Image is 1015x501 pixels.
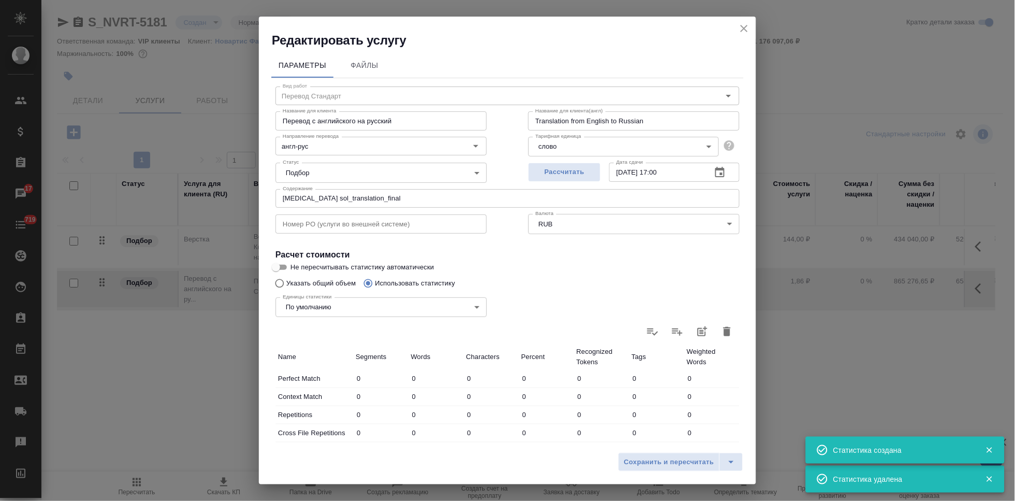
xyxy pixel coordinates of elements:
[353,425,409,440] input: ✎ Введи что-нибудь
[409,425,464,440] input: ✎ Введи что-нибудь
[409,407,464,422] input: ✎ Введи что-нибудь
[353,443,409,459] input: ✎ Введи что-нибудь
[665,319,690,344] label: Слить статистику
[283,303,335,311] button: По умолчанию
[687,347,737,367] p: Weighted Words
[519,371,574,386] input: ✎ Введи что-нибудь
[640,319,665,344] label: Обновить статистику
[833,474,970,484] div: Статистика удалена
[535,220,556,228] button: RUB
[519,425,574,440] input: ✎ Введи что-нибудь
[618,453,720,471] button: Сохранить и пересчитать
[409,389,464,404] input: ✎ Введи что-нибудь
[463,407,519,422] input: ✎ Введи что-нибудь
[283,168,313,177] button: Подбор
[272,32,756,49] h2: Редактировать услугу
[519,443,574,459] input: ✎ Введи что-нибудь
[356,352,406,362] p: Segments
[736,21,752,36] button: close
[576,347,627,367] p: Recognized Tokens
[528,137,719,156] div: слово
[353,389,409,404] input: ✎ Введи что-нибудь
[979,446,1000,455] button: Закрыть
[463,389,519,404] input: ✎ Введи что-нибудь
[278,410,351,420] p: Repetitions
[278,428,351,438] p: Cross File Repetitions
[715,319,740,344] button: Удалить статистику
[275,297,487,317] div: По умолчанию
[409,371,464,386] input: ✎ Введи что-нибудь
[574,371,629,386] input: ✎ Введи что-нибудь
[632,352,682,362] p: Tags
[409,443,464,459] input: ✎ Введи что-нибудь
[690,319,715,344] button: Добавить статистику в работы
[528,214,740,234] div: RUB
[629,425,685,440] input: ✎ Введи что-нибудь
[574,389,629,404] input: ✎ Введи что-нибудь
[353,371,409,386] input: ✎ Введи что-нибудь
[275,163,487,182] div: Подбор
[466,352,516,362] p: Characters
[684,371,740,386] input: ✎ Введи что-нибудь
[278,446,351,456] p: 100%
[629,443,685,459] input: ✎ Введи что-нибудь
[519,389,574,404] input: ✎ Введи что-нибудь
[463,443,519,459] input: ✎ Введи что-нибудь
[684,407,740,422] input: ✎ Введи что-нибудь
[353,407,409,422] input: ✎ Введи что-нибудь
[278,392,351,402] p: Context Match
[469,139,483,153] button: Open
[833,445,970,455] div: Статистика создана
[278,352,351,362] p: Name
[684,443,740,459] input: ✎ Введи что-нибудь
[979,475,1000,484] button: Закрыть
[278,59,327,72] span: Параметры
[574,407,629,422] input: ✎ Введи что-нибудь
[684,425,740,440] input: ✎ Введи что-нибудь
[534,166,595,178] span: Рассчитать
[519,407,574,422] input: ✎ Введи что-нибудь
[574,425,629,440] input: ✎ Введи что-нибудь
[278,374,351,384] p: Perfect Match
[463,371,519,386] input: ✎ Введи что-нибудь
[340,59,389,72] span: Файлы
[629,389,685,404] input: ✎ Введи что-нибудь
[574,443,629,459] input: ✎ Введи что-нибудь
[629,407,685,422] input: ✎ Введи что-нибудь
[291,262,434,273] span: Не пересчитывать статистику автоматически
[624,456,714,468] span: Сохранить и пересчитать
[528,163,601,182] button: Рассчитать
[275,249,740,261] h4: Расчет стоимости
[618,453,743,471] div: split button
[411,352,461,362] p: Words
[684,389,740,404] input: ✎ Введи что-нибудь
[463,425,519,440] input: ✎ Введи что-нибудь
[521,352,572,362] p: Percent
[535,142,560,151] button: слово
[629,371,685,386] input: ✎ Введи что-нибудь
